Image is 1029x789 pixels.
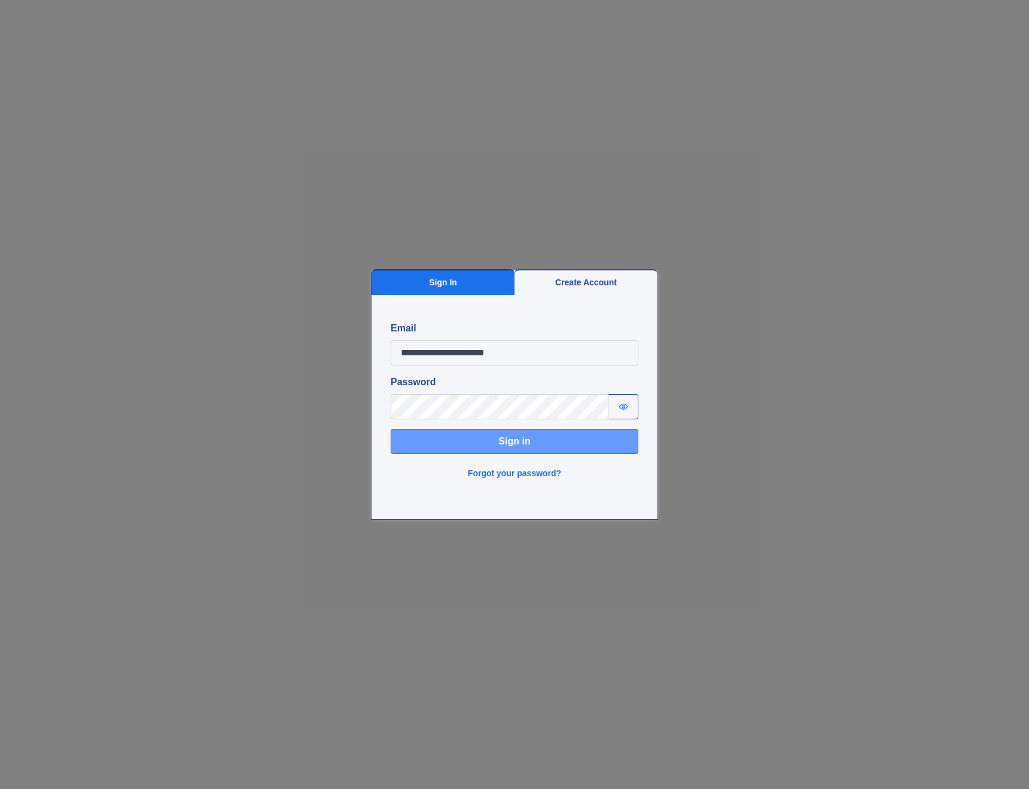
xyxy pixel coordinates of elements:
button: Create Account [514,269,657,295]
button: Show password [608,394,638,419]
label: Email [391,321,638,336]
button: Sign In [372,269,514,295]
button: Sign in [391,429,638,454]
button: Forgot your password? [461,464,568,483]
label: Password [391,375,638,389]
